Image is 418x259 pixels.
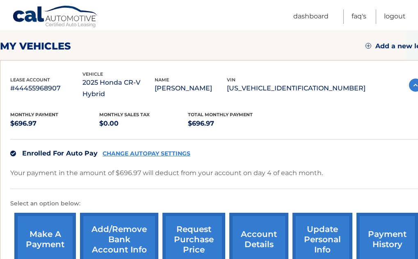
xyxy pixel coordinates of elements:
[365,43,371,49] img: add.svg
[99,118,188,129] p: $0.00
[155,77,169,83] span: name
[10,77,50,83] span: lease account
[10,112,58,117] span: Monthly Payment
[384,9,406,24] a: Logout
[22,149,98,157] span: Enrolled For Auto Pay
[82,77,155,100] p: 2025 Honda CR-V Hybrid
[10,83,82,94] p: #44455968907
[227,77,235,83] span: vin
[227,83,365,94] p: [US_VEHICLE_IDENTIFICATION_NUMBER]
[99,112,150,117] span: Monthly sales Tax
[188,112,253,117] span: Total Monthly Payment
[352,9,366,24] a: FAQ's
[10,151,16,156] img: check.svg
[12,5,98,29] a: Cal Automotive
[82,71,103,77] span: vehicle
[10,167,323,179] p: Your payment in the amount of $696.97 will deduct from your account on day 4 of each month.
[188,118,277,129] p: $696.97
[103,150,190,157] a: CHANGE AUTOPAY SETTINGS
[293,9,329,24] a: Dashboard
[10,118,99,129] p: $696.97
[155,83,227,94] p: [PERSON_NAME]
